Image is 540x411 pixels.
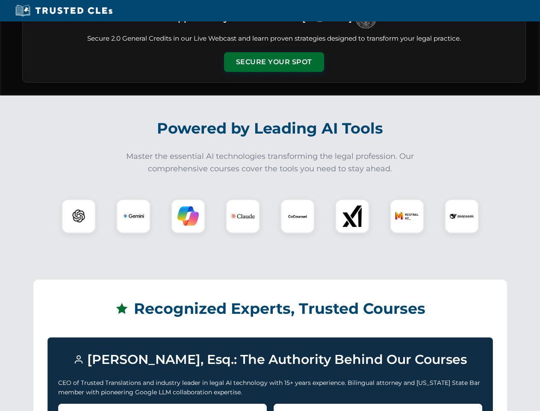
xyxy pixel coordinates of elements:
[58,378,482,397] p: CEO of Trusted Translations and industry leader in legal AI technology with 15+ years experience....
[58,348,482,371] h3: [PERSON_NAME], Esq.: The Authority Behind Our Courses
[116,199,150,233] div: Gemini
[177,205,199,227] img: Copilot Logo
[47,294,493,324] h2: Recognized Experts, Trusted Courses
[13,4,115,17] img: Trusted CLEs
[335,199,369,233] div: xAI
[395,204,419,228] img: Mistral AI Logo
[224,52,324,72] button: Secure Your Spot
[33,113,507,143] h2: Powered by Leading AI Tools
[231,204,255,228] img: Claude Logo
[33,34,515,44] p: Secure 2.0 General Credits in our Live Webcast and learn proven strategies designed to transform ...
[226,199,260,233] div: Claude
[123,205,144,227] img: Gemini Logo
[287,205,308,227] img: CoCounsel Logo
[390,199,424,233] div: Mistral AI
[66,204,91,229] img: ChatGPT Logo
[450,204,474,228] img: DeepSeek Logo
[171,199,205,233] div: Copilot
[121,150,420,175] p: Master the essential AI technologies transforming the legal profession. Our comprehensive courses...
[62,199,96,233] div: ChatGPT
[280,199,315,233] div: CoCounsel
[342,205,363,227] img: xAI Logo
[445,199,479,233] div: DeepSeek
